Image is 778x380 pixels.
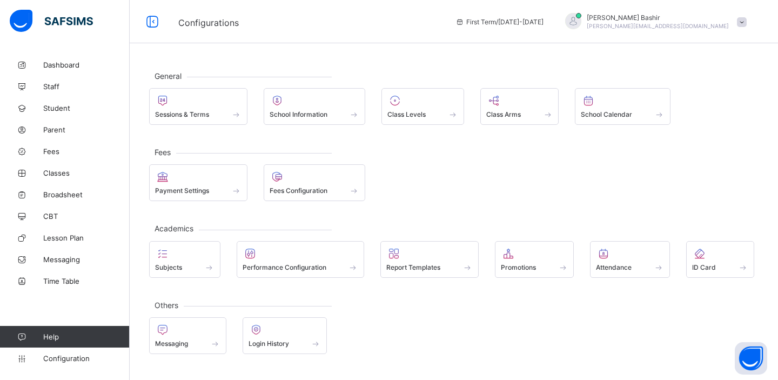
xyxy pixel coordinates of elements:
[495,241,574,278] div: Promotions
[43,212,130,221] span: CBT
[43,332,129,341] span: Help
[686,241,754,278] div: ID Card
[149,317,226,354] div: Messaging
[149,241,220,278] div: Subjects
[43,125,130,134] span: Parent
[264,164,366,201] div: Fees Configuration
[692,263,716,271] span: ID Card
[590,241,670,278] div: Attendance
[43,255,130,264] span: Messaging
[155,339,188,348] span: Messaging
[43,147,130,156] span: Fees
[386,263,440,271] span: Report Templates
[43,61,130,69] span: Dashboard
[381,88,464,125] div: Class Levels
[501,263,536,271] span: Promotions
[264,88,366,125] div: School Information
[149,71,187,81] span: General
[43,354,129,363] span: Configuration
[596,263,632,271] span: Attendance
[455,18,544,26] span: session/term information
[587,23,729,29] span: [PERSON_NAME][EMAIL_ADDRESS][DOMAIN_NAME]
[43,82,130,91] span: Staff
[155,110,209,118] span: Sessions & Terms
[480,88,559,125] div: Class Arms
[10,10,93,32] img: safsims
[249,339,289,348] span: Login History
[43,277,130,285] span: Time Table
[587,14,729,22] span: [PERSON_NAME] Bashir
[270,186,327,195] span: Fees Configuration
[554,13,752,31] div: HamidBashir
[387,110,426,118] span: Class Levels
[155,186,209,195] span: Payment Settings
[243,317,327,354] div: Login History
[178,17,239,28] span: Configurations
[575,88,670,125] div: School Calendar
[149,88,247,125] div: Sessions & Terms
[581,110,632,118] span: School Calendar
[149,224,199,233] span: Academics
[155,263,182,271] span: Subjects
[43,190,130,199] span: Broadsheet
[380,241,479,278] div: Report Templates
[735,342,767,375] button: Open asap
[43,234,130,242] span: Lesson Plan
[270,110,327,118] span: School Information
[149,148,176,157] span: Fees
[149,301,184,310] span: Others
[43,104,130,112] span: Student
[243,263,326,271] span: Performance Configuration
[43,169,130,177] span: Classes
[149,164,247,201] div: Payment Settings
[237,241,365,278] div: Performance Configuration
[486,110,521,118] span: Class Arms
